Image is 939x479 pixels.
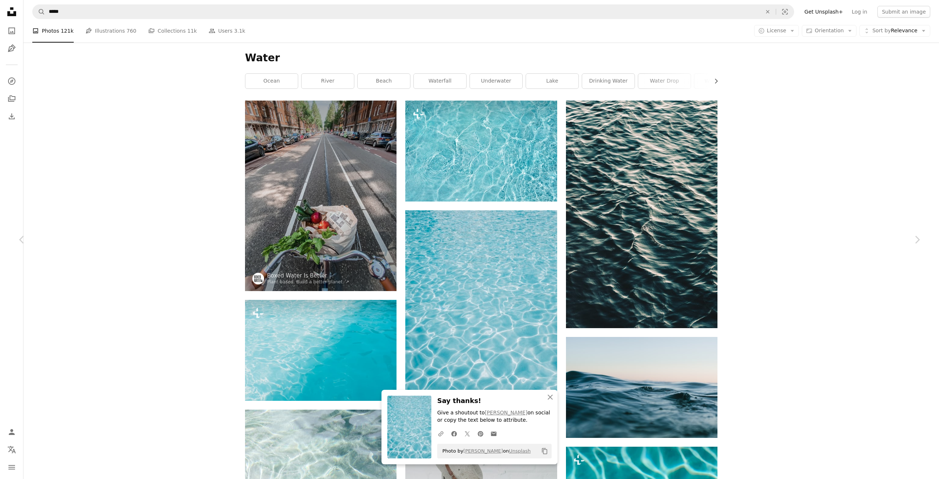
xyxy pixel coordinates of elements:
a: ocean [245,74,298,88]
a: water bottle [694,74,747,88]
a: Log in / Sign up [4,425,19,439]
a: drinking water [582,74,635,88]
a: Photos [4,23,19,38]
button: Visual search [776,5,794,19]
a: [PERSON_NAME] [463,448,503,454]
a: waterfall [414,74,466,88]
span: License [767,28,786,33]
a: Next [895,204,939,275]
a: [PERSON_NAME] [485,410,527,416]
span: Orientation [815,28,844,33]
img: rippling crystal blue water [405,210,557,411]
a: beach [358,74,410,88]
button: Copy to clipboard [538,445,551,457]
a: rippling crystal blue water [405,307,557,314]
img: body of water under sky [566,337,717,438]
a: lake [526,74,578,88]
a: Share on Facebook [447,426,461,441]
a: water drop [638,74,691,88]
a: body of water under sky [566,384,717,391]
a: Users 3.1k [209,19,245,43]
img: red roses in brown cardboard box on bicycle [245,101,397,291]
a: Collections [4,91,19,106]
a: Unsplash [509,448,530,454]
a: Illustrations [4,41,19,56]
a: Share on Pinterest [474,426,487,441]
span: Sort by [872,28,891,33]
a: underwater [470,74,522,88]
a: Download History [4,109,19,124]
button: Submit an image [877,6,930,18]
h3: Say thanks! [437,396,552,406]
button: Search Unsplash [33,5,45,19]
img: a blue pool with clear water and a boat in the background [245,300,397,401]
button: Orientation [802,25,856,37]
a: Log in [847,6,872,18]
a: a blue pool with clear blue water [405,148,557,154]
button: License [754,25,799,37]
span: 11k [187,27,197,35]
a: Boxed Water Is Better [267,272,349,279]
button: Menu [4,460,19,475]
a: body of water [566,211,717,217]
span: 760 [127,27,136,35]
span: Relevance [872,27,917,35]
button: scroll list to the right [709,74,717,88]
a: Explore [4,74,19,88]
a: Illustrations 760 [85,19,136,43]
a: Get Unsplash+ [800,6,847,18]
img: body of water [566,101,717,328]
span: 3.1k [234,27,245,35]
button: Sort byRelevance [859,25,930,37]
img: Go to Boxed Water Is Better's profile [252,273,264,284]
img: a blue pool with clear blue water [405,101,557,202]
a: a blue pool with clear water and a boat in the background [245,347,397,353]
button: Language [4,442,19,457]
p: Give a shoutout to on social or copy the text below to attribute. [437,409,552,424]
form: Find visuals sitewide [32,4,794,19]
a: Share on Twitter [461,426,474,441]
button: Clear [760,5,776,19]
a: red roses in brown cardboard box on bicycle [245,192,397,199]
a: river [302,74,354,88]
a: Plant-based. Build a better planet. ↗ [267,279,349,284]
a: Share over email [487,426,500,441]
h1: Water [245,51,717,65]
a: Collections 11k [148,19,197,43]
span: Photo by on [439,445,531,457]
